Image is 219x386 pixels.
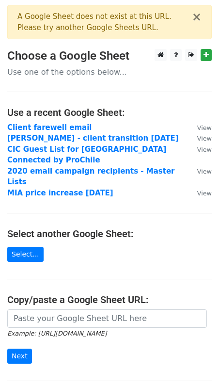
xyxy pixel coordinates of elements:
a: [PERSON_NAME] - client transition [DATE] [7,134,179,143]
input: Paste your Google Sheet URL here [7,309,207,328]
a: Client farewell email [7,123,92,132]
a: View [188,134,212,143]
a: View [188,167,212,176]
a: Select... [7,247,44,262]
h3: Choose a Google Sheet [7,49,212,63]
input: Next [7,349,32,364]
small: Example: [URL][DOMAIN_NAME] [7,330,107,337]
small: View [197,146,212,153]
h4: Select another Google Sheet: [7,228,212,240]
small: View [197,190,212,197]
a: View [188,145,212,154]
p: Use one of the options below... [7,67,212,77]
a: MIA price increase [DATE] [7,189,113,197]
h4: Copy/paste a Google Sheet URL: [7,294,212,306]
a: 2020 email campaign recipients - Master Lists [7,167,175,187]
small: View [197,124,212,131]
a: CIC Guest List for [GEOGRAPHIC_DATA] Connected by ProChile [7,145,166,165]
a: View [188,189,212,197]
a: View [188,123,212,132]
div: A Google Sheet does not exist at this URL. Please try another Google Sheets URL. [17,11,192,33]
small: View [197,168,212,175]
button: × [192,11,202,23]
h4: Use a recent Google Sheet: [7,107,212,118]
small: View [197,135,212,142]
